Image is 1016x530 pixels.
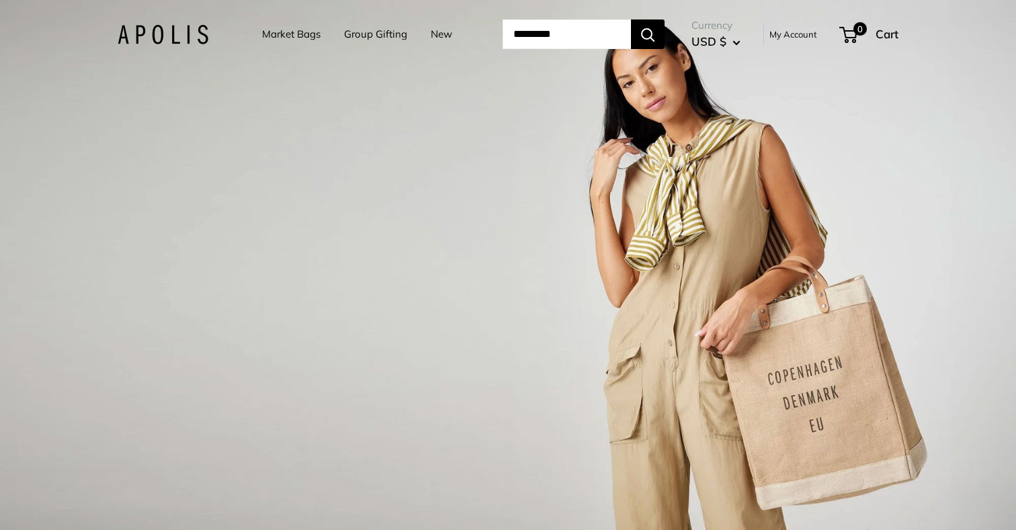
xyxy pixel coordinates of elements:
span: Cart [876,27,898,41]
a: 0 Cart [841,24,898,45]
a: New [431,25,452,44]
input: Search... [503,19,631,49]
a: My Account [769,26,817,42]
a: Market Bags [262,25,321,44]
span: Currency [691,16,740,35]
img: Apolis [118,25,208,44]
span: USD $ [691,34,726,48]
span: 0 [853,22,867,36]
button: Search [631,19,665,49]
a: Group Gifting [344,25,407,44]
button: USD $ [691,31,740,52]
